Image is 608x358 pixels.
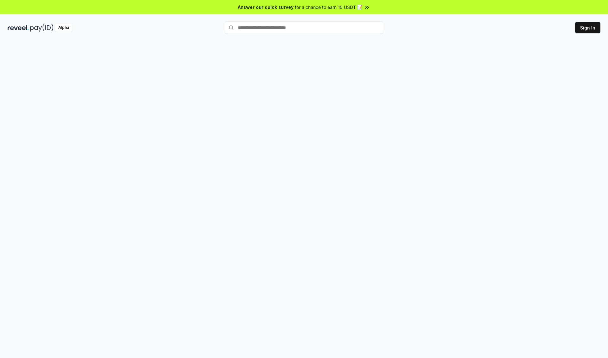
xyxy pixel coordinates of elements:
div: Alpha [55,24,73,32]
img: reveel_dark [8,24,29,32]
button: Sign In [575,22,600,33]
img: pay_id [30,24,54,32]
span: for a chance to earn 10 USDT 📝 [295,4,363,10]
span: Answer our quick survey [238,4,294,10]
